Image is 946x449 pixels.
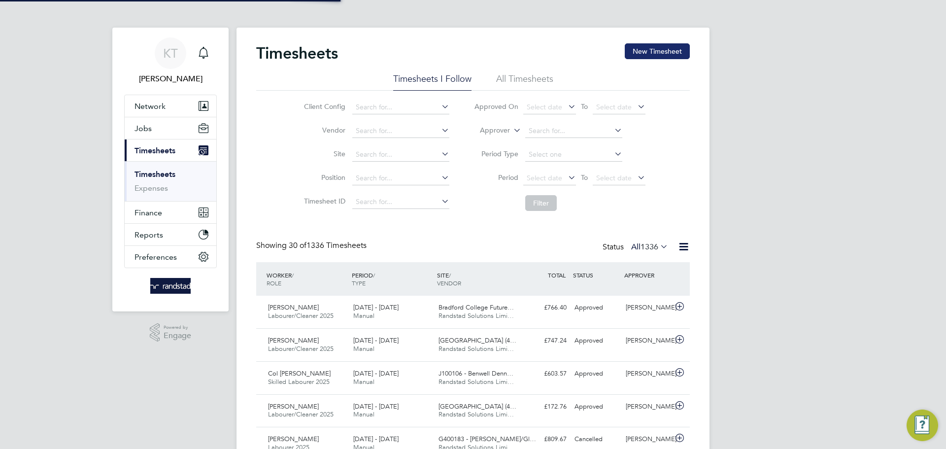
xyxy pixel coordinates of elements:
button: Jobs [125,117,216,139]
span: TOTAL [548,271,566,279]
div: £172.76 [519,399,571,415]
span: / [373,271,375,279]
img: randstad-logo-retina.png [150,278,191,294]
span: [DATE] - [DATE] [353,369,399,378]
span: [PERSON_NAME] [268,303,319,311]
input: Search for... [352,101,449,114]
span: [DATE] - [DATE] [353,402,399,411]
div: [PERSON_NAME] [622,366,673,382]
span: Bradford College Future… [439,303,514,311]
h2: Timesheets [256,43,338,63]
div: £747.24 [519,333,571,349]
span: Manual [353,345,374,353]
span: Preferences [135,252,177,262]
input: Search for... [352,195,449,209]
button: Finance [125,202,216,223]
a: Powered byEngage [150,323,192,342]
div: [PERSON_NAME] [622,300,673,316]
input: Select one [525,148,622,162]
span: G400183 - [PERSON_NAME]/Gl… [439,435,536,443]
span: Timesheets [135,146,175,155]
input: Search for... [352,124,449,138]
label: Period [474,173,518,182]
label: Approver [466,126,510,136]
span: Manual [353,410,374,418]
span: [PERSON_NAME] [268,435,319,443]
span: Reports [135,230,163,240]
span: Kieran Trotter [124,73,217,85]
span: Finance [135,208,162,217]
span: ROLE [267,279,281,287]
span: To [578,100,591,113]
span: [DATE] - [DATE] [353,435,399,443]
button: Timesheets [125,139,216,161]
button: Network [125,95,216,117]
span: Select date [596,103,632,111]
span: Select date [596,173,632,182]
span: Jobs [135,124,152,133]
div: SITE [435,266,520,292]
button: Preferences [125,246,216,268]
div: £766.40 [519,300,571,316]
span: Network [135,102,166,111]
button: Engage Resource Center [907,410,938,441]
div: Cancelled [571,431,622,448]
li: Timesheets I Follow [393,73,472,91]
a: Timesheets [135,170,175,179]
span: J100106 - Benwell Denn… [439,369,513,378]
span: Skilled Labourer 2025 [268,378,330,386]
span: VENDOR [437,279,461,287]
div: Approved [571,333,622,349]
div: Approved [571,399,622,415]
span: [DATE] - [DATE] [353,336,399,345]
span: [GEOGRAPHIC_DATA] (4… [439,336,516,345]
span: Labourer/Cleaner 2025 [268,345,334,353]
span: Select date [527,103,562,111]
span: Powered by [164,323,191,332]
label: Site [301,149,345,158]
label: Vendor [301,126,345,135]
div: [PERSON_NAME] [622,399,673,415]
label: All [631,242,668,252]
span: 1336 Timesheets [289,241,367,250]
input: Search for... [352,148,449,162]
div: [PERSON_NAME] [622,333,673,349]
span: 30 of [289,241,306,250]
span: Manual [353,311,374,320]
div: Approved [571,300,622,316]
span: Randstad Solutions Limi… [439,311,514,320]
label: Timesheet ID [301,197,345,206]
label: Approved On [474,102,518,111]
span: TYPE [352,279,366,287]
div: PERIOD [349,266,435,292]
button: New Timesheet [625,43,690,59]
span: 1336 [641,242,658,252]
span: Manual [353,378,374,386]
span: [PERSON_NAME] [268,336,319,345]
span: / [292,271,294,279]
span: Randstad Solutions Limi… [439,410,514,418]
button: Filter [525,195,557,211]
a: Expenses [135,183,168,193]
div: £809.67 [519,431,571,448]
span: KT [163,47,178,60]
span: Randstad Solutions Limi… [439,345,514,353]
nav: Main navigation [112,28,229,311]
div: APPROVER [622,266,673,284]
div: WORKER [264,266,349,292]
label: Period Type [474,149,518,158]
span: To [578,171,591,184]
input: Search for... [525,124,622,138]
label: Position [301,173,345,182]
span: Randstad Solutions Limi… [439,378,514,386]
input: Search for... [352,172,449,185]
div: Approved [571,366,622,382]
div: [PERSON_NAME] [622,431,673,448]
li: All Timesheets [496,73,553,91]
span: [DATE] - [DATE] [353,303,399,311]
span: [GEOGRAPHIC_DATA] (4… [439,402,516,411]
span: [PERSON_NAME] [268,402,319,411]
div: Status [603,241,670,254]
span: Labourer/Cleaner 2025 [268,311,334,320]
button: Reports [125,224,216,245]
